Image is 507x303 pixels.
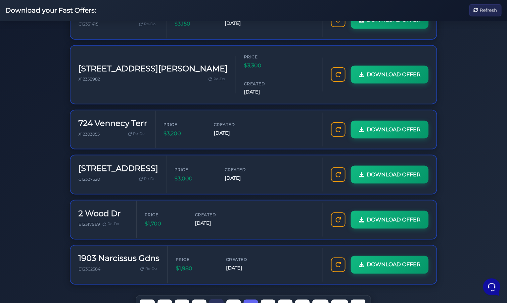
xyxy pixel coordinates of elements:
[78,254,160,264] h3: 1903 Narcissus Gdns
[48,97,93,102] span: Start a Conversation
[145,212,184,218] span: Price
[367,170,421,179] span: DOWNLOAD OFFER
[86,213,127,228] button: Help
[78,64,228,74] h3: [STREET_ADDRESS][PERSON_NAME]
[176,265,215,273] span: $1,980
[46,213,87,228] button: Messages
[5,213,46,228] button: Home
[109,48,122,54] p: [DATE]
[225,166,264,173] span: Created
[206,75,228,84] a: Re-Do
[8,71,124,91] a: AuraYou:I know I can change it on PDF I just want it to always be like this since I have to chang...
[78,177,100,182] span: C12327520
[367,215,421,224] span: DOWNLOAD OFFER
[138,265,160,273] a: Re-Do
[106,73,122,79] p: 5mo ago
[125,130,147,138] a: Re-Do
[244,88,284,96] span: [DATE]
[244,54,284,60] span: Price
[136,175,158,183] a: Re-Do
[11,48,24,62] img: dark
[351,121,429,139] a: DOWNLOAD OFFER
[195,219,235,227] span: [DATE]
[351,256,429,274] a: DOWNLOAD OFFER
[78,119,147,128] h3: 724 Vennecy Terr
[103,222,111,228] p: Help
[367,70,421,79] span: DOWNLOAD OFFER
[78,222,100,227] span: E12317969
[5,5,111,27] h2: Hello [PERSON_NAME] 👋
[213,76,225,82] span: Re-Do
[367,125,421,134] span: DOWNLOAD OFFER
[174,166,214,173] span: Price
[78,209,122,218] h3: 2 Wood Dr
[174,20,214,28] span: $3,150
[225,20,264,27] span: [DATE]
[214,121,253,128] span: Created
[78,164,158,173] h3: [STREET_ADDRESS]
[144,176,156,182] span: Re-Do
[214,129,253,137] span: [DATE]
[28,56,105,62] p: You: Please this is urgent I cannot write offers and I have offers that need to be written up
[11,120,45,125] span: Find an Answer
[11,37,54,42] span: Your Conversations
[78,77,100,82] span: X12358982
[28,81,102,88] p: You: I know I can change it on PDF I just want it to always be like this since I have to change e...
[174,174,214,183] span: $3,000
[244,81,284,87] span: Created
[78,267,100,272] span: E12302584
[226,257,266,263] span: Created
[8,45,124,65] a: AuraYou:Please this is urgent I cannot write offers and I have offers that need to be written up[...
[57,222,76,228] p: Messages
[20,222,31,228] p: Home
[11,93,122,106] button: Start a Conversation
[78,22,98,27] span: C12351415
[136,20,158,29] a: Re-Do
[244,61,284,70] span: $3,300
[176,257,215,263] span: Price
[11,74,24,87] img: dark
[28,73,102,80] span: Aura
[144,21,156,27] span: Re-Do
[145,219,184,228] span: $1,700
[351,166,429,184] a: DOWNLOAD OFFER
[367,261,421,269] span: DOWNLOAD OFFER
[163,121,203,128] span: Price
[107,37,122,42] a: See all
[480,7,497,14] span: Refresh
[163,129,203,138] span: $3,200
[5,7,96,15] h2: Download your Fast Offers:
[82,120,122,125] a: Open Help Center
[469,4,502,17] button: Refresh
[28,48,105,54] span: Aura
[351,66,429,84] a: DOWNLOAD OFFER
[225,174,264,182] span: [DATE]
[195,212,235,218] span: Created
[15,134,108,141] input: Search for an Article...
[78,132,100,137] span: X12303055
[100,220,122,228] a: Re-Do
[351,211,429,229] a: DOWNLOAD OFFER
[482,277,502,297] iframe: Customerly Messenger Launcher
[145,266,157,272] span: Re-Do
[133,131,145,137] span: Re-Do
[108,221,119,227] span: Re-Do
[226,265,266,272] span: [DATE]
